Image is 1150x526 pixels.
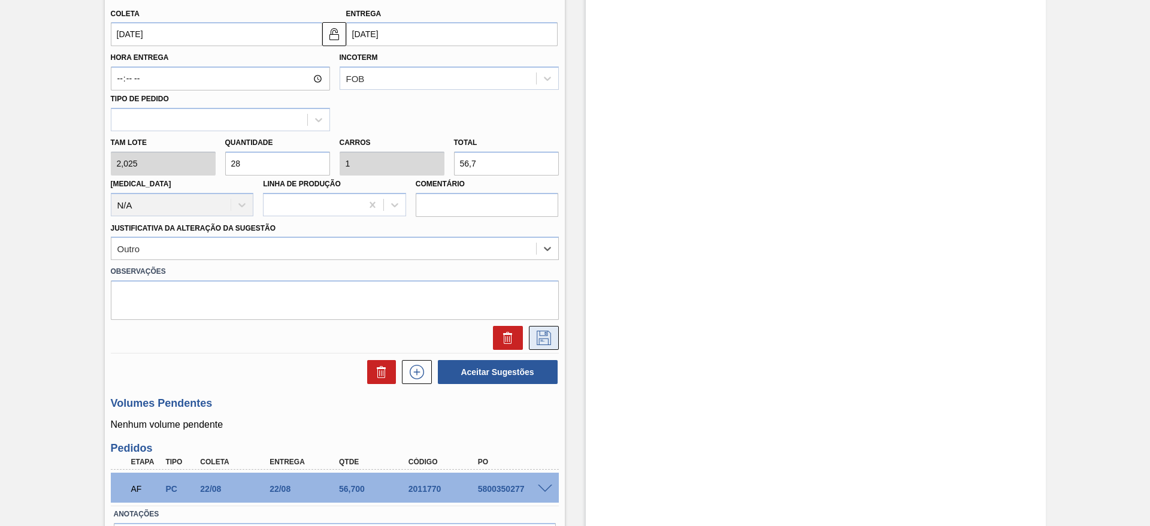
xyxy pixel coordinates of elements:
[131,484,161,494] p: AF
[396,360,432,384] div: Nova sugestão
[162,484,198,494] div: Pedido de Compra
[128,476,164,502] div: Aguardando Faturamento
[340,53,378,62] label: Incoterm
[267,484,344,494] div: 22/08/2025
[197,458,275,466] div: Coleta
[327,27,341,41] img: unlocked
[225,138,273,147] label: Quantidade
[114,506,556,523] label: Anotações
[267,458,344,466] div: Entrega
[111,419,559,430] p: Nenhum volume pendente
[487,326,523,350] div: Excluir Sugestão
[405,458,483,466] div: Código
[475,484,553,494] div: 5800350277
[336,484,414,494] div: 56,700
[454,138,477,147] label: Total
[405,484,483,494] div: 2011770
[111,22,322,46] input: dd/mm/yyyy
[111,397,559,410] h3: Volumes Pendentes
[197,484,275,494] div: 22/08/2025
[111,263,559,280] label: Observações
[263,180,341,188] label: Linha de Produção
[361,360,396,384] div: Excluir Sugestões
[111,442,559,455] h3: Pedidos
[340,138,371,147] label: Carros
[322,22,346,46] button: unlocked
[111,49,330,66] label: Hora Entrega
[111,224,276,232] label: Justificativa da Alteração da Sugestão
[475,458,553,466] div: PO
[111,10,140,18] label: Coleta
[117,244,140,254] div: Outro
[432,359,559,385] div: Aceitar Sugestões
[111,180,171,188] label: [MEDICAL_DATA]
[523,326,559,350] div: Salvar Sugestão
[346,74,365,84] div: FOB
[416,176,559,193] label: Comentário
[438,360,558,384] button: Aceitar Sugestões
[346,10,382,18] label: Entrega
[111,134,216,152] label: Tam lote
[162,458,198,466] div: Tipo
[336,458,414,466] div: Qtde
[111,95,169,103] label: Tipo de pedido
[128,458,164,466] div: Etapa
[346,22,558,46] input: dd/mm/yyyy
